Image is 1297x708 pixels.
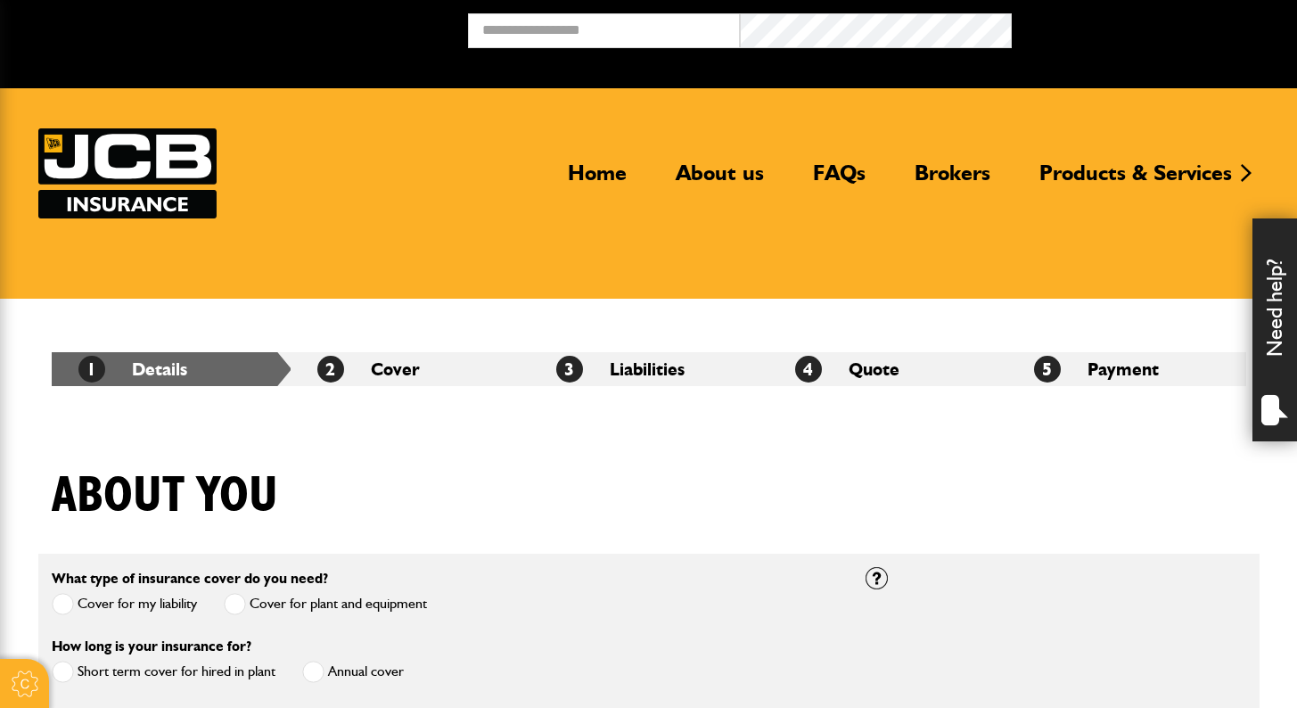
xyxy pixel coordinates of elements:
[556,356,583,383] span: 3
[554,160,640,201] a: Home
[529,352,768,386] li: Liabilities
[800,160,879,201] a: FAQs
[52,572,328,586] label: What type of insurance cover do you need?
[768,352,1007,386] li: Quote
[1007,352,1246,386] li: Payment
[1034,356,1061,383] span: 5
[662,160,777,201] a: About us
[302,661,404,683] label: Annual cover
[52,661,275,683] label: Short term cover for hired in plant
[78,356,105,383] span: 1
[224,593,427,615] label: Cover for plant and equipment
[291,352,529,386] li: Cover
[52,593,197,615] label: Cover for my liability
[52,352,291,386] li: Details
[1012,13,1284,41] button: Broker Login
[52,639,251,654] label: How long is your insurance for?
[317,356,344,383] span: 2
[1252,218,1297,441] div: Need help?
[38,128,217,218] a: JCB Insurance Services
[901,160,1004,201] a: Brokers
[1026,160,1245,201] a: Products & Services
[38,128,217,218] img: JCB Insurance Services logo
[52,466,278,526] h1: About you
[795,356,822,383] span: 4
